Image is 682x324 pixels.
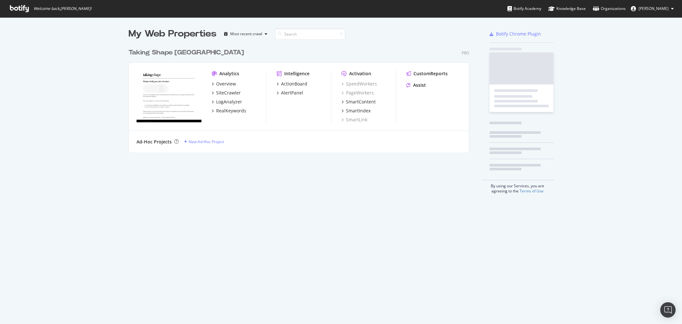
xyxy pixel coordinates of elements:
[216,81,236,87] div: Overview
[341,99,376,105] a: SmartContent
[341,108,371,114] a: SmartIndex
[548,5,586,12] div: Knowledge Base
[496,31,541,37] div: Botify Chrome Plugin
[216,108,246,114] div: RealKeywords
[222,29,270,39] button: Most recent crawl
[341,81,377,87] a: SpeedWorkers
[462,50,469,56] div: Pro
[349,70,371,77] div: Activation
[346,108,371,114] div: SmartIndex
[137,139,172,145] div: Ad-Hoc Projects
[129,40,474,152] div: grid
[34,6,91,11] span: Welcome back, [PERSON_NAME] !
[281,81,307,87] div: ActionBoard
[413,70,448,77] div: CustomReports
[281,90,303,96] div: AlertPanel
[406,82,426,88] a: Assist
[482,180,554,194] div: By using our Services, you are agreeing to the
[212,90,241,96] a: SiteCrawler
[189,139,224,144] div: New Ad-Hoc Project
[520,188,544,194] a: Terms of Use
[639,6,669,11] span: Kiran Flynn
[593,5,626,12] div: Organizations
[212,99,242,105] a: LogAnalyzer
[212,108,246,114] a: RealKeywords
[219,70,239,77] div: Analytics
[129,48,247,57] a: Taking Shape [GEOGRAPHIC_DATA]
[507,5,541,12] div: Botify Academy
[212,81,236,87] a: Overview
[137,70,201,122] img: Takingshape.com
[129,48,244,57] div: Taking Shape [GEOGRAPHIC_DATA]
[184,139,224,144] a: New Ad-Hoc Project
[490,31,541,37] a: Botify Chrome Plugin
[346,99,376,105] div: SmartContent
[341,90,374,96] a: PageWorkers
[660,302,676,318] div: Open Intercom Messenger
[216,90,241,96] div: SiteCrawler
[277,81,307,87] a: ActionBoard
[341,117,367,123] a: SmartLink
[284,70,310,77] div: Intelligence
[216,99,242,105] div: LogAnalyzer
[413,82,426,88] div: Assist
[275,28,345,40] input: Search
[626,4,679,14] button: [PERSON_NAME]
[406,70,448,77] a: CustomReports
[277,90,303,96] a: AlertPanel
[129,28,216,40] div: My Web Properties
[230,32,262,36] div: Most recent crawl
